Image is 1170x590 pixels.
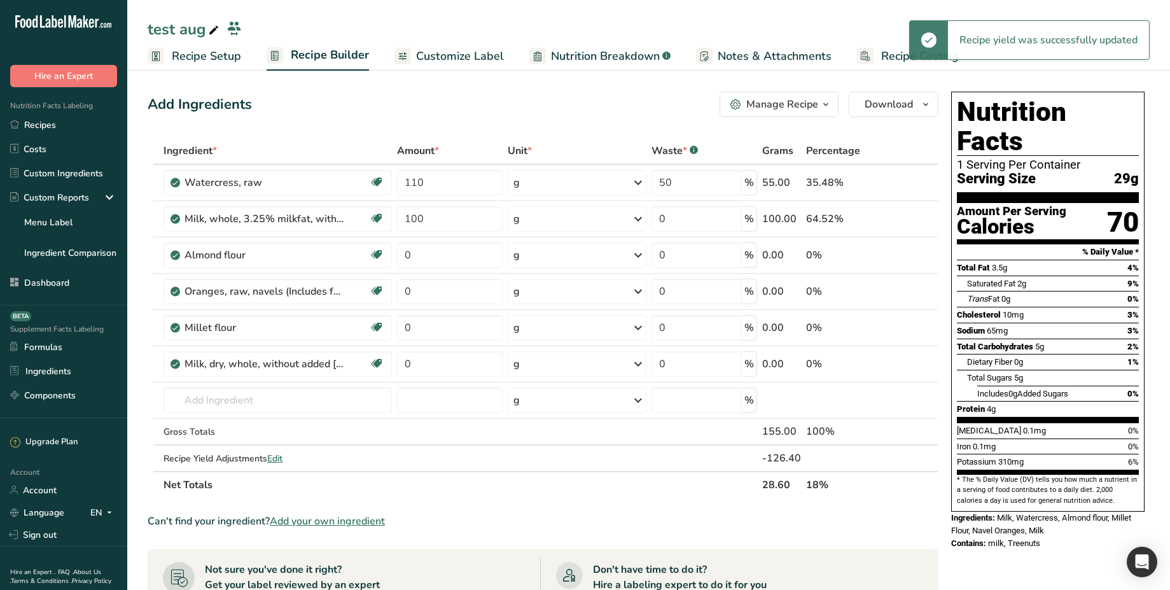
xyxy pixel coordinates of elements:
[10,502,64,524] a: Language
[1017,279,1026,288] span: 2g
[164,143,217,158] span: Ingredient
[1001,294,1010,304] span: 0g
[967,357,1012,367] span: Dietary Fiber
[806,320,878,335] div: 0%
[957,244,1139,260] section: % Daily Value *
[1127,357,1139,367] span: 1%
[148,514,938,529] div: Can't find your ingredient?
[804,471,881,498] th: 18%
[394,42,504,71] a: Customize Label
[957,475,1139,506] section: * The % Daily Value (DV) tells you how much a nutrient in a serving of food contributes to a dail...
[957,218,1066,236] div: Calories
[267,41,369,71] a: Recipe Builder
[957,206,1066,218] div: Amount Per Serving
[865,97,913,112] span: Download
[806,211,878,227] div: 64.52%
[977,389,1068,398] span: Includes Added Sugars
[513,284,520,299] div: g
[1128,457,1139,467] span: 6%
[1114,171,1139,187] span: 29g
[513,211,520,227] div: g
[1127,294,1139,304] span: 0%
[148,42,241,71] a: Recipe Setup
[1127,326,1139,335] span: 3%
[967,279,1015,288] span: Saturated Fat
[164,388,392,413] input: Add Ingredient
[1128,426,1139,435] span: 0%
[720,92,839,117] button: Manage Recipe
[967,373,1012,383] span: Total Sugars
[957,97,1139,156] h1: Nutrition Facts
[987,326,1008,335] span: 65mg
[957,342,1033,351] span: Total Carbohydrates
[267,453,282,465] span: Edit
[416,48,504,65] span: Customize Label
[992,263,1007,272] span: 3.5g
[957,442,971,451] span: Iron
[1128,442,1139,451] span: 0%
[806,143,860,158] span: Percentage
[967,294,988,304] i: Trans
[806,175,878,190] div: 35.48%
[1127,279,1139,288] span: 9%
[90,505,117,520] div: EN
[762,451,801,466] div: -126.40
[508,143,532,158] span: Unit
[1003,310,1024,320] span: 10mg
[746,97,818,112] div: Manage Recipe
[72,577,111,586] a: Privacy Policy
[185,356,344,372] div: Milk, dry, whole, without added [MEDICAL_DATA]
[513,356,520,372] div: g
[957,171,1036,187] span: Serving Size
[185,320,344,335] div: Millet flour
[849,92,938,117] button: Download
[806,248,878,263] div: 0%
[148,94,252,115] div: Add Ingredients
[806,356,878,372] div: 0%
[1127,342,1139,351] span: 2%
[148,18,221,41] div: test aug
[696,42,832,71] a: Notes & Attachments
[951,513,995,523] span: Ingredients:
[529,42,671,71] a: Nutrition Breakdown
[1107,206,1139,239] div: 70
[762,284,801,299] div: 0.00
[1008,389,1017,398] span: 0g
[185,175,344,190] div: Watercress, raw
[806,284,878,299] div: 0%
[1023,426,1046,435] span: 0.1mg
[164,425,392,439] div: Gross Totals
[513,248,520,263] div: g
[762,424,801,439] div: 155.00
[1035,342,1044,351] span: 5g
[762,175,801,190] div: 55.00
[10,568,101,586] a: About Us .
[551,48,660,65] span: Nutrition Breakdown
[762,143,793,158] span: Grams
[10,191,89,204] div: Custom Reports
[987,404,996,414] span: 4g
[988,538,1040,548] span: milk, Treenuts
[513,175,520,190] div: g
[270,514,385,529] span: Add your own ingredient
[762,320,801,335] div: 0.00
[973,442,996,451] span: 0.1mg
[857,42,959,71] a: Recipe Costing
[951,513,1131,535] span: Milk, Watercress, Almond flour, Millet Flour, Navel Oranges, Milk
[11,577,72,586] a: Terms & Conditions .
[718,48,832,65] span: Notes & Attachments
[967,294,999,304] span: Fat
[185,284,344,299] div: Oranges, raw, navels (Includes foods for USDA's Food Distribution Program)
[1014,373,1023,383] span: 5g
[957,326,985,335] span: Sodium
[762,356,801,372] div: 0.00
[1014,357,1023,367] span: 0g
[513,320,520,335] div: g
[948,21,1149,59] div: Recipe yield was successfully updated
[1127,263,1139,272] span: 4%
[881,48,959,65] span: Recipe Costing
[172,48,241,65] span: Recipe Setup
[762,248,801,263] div: 0.00
[806,424,878,439] div: 100%
[291,46,369,64] span: Recipe Builder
